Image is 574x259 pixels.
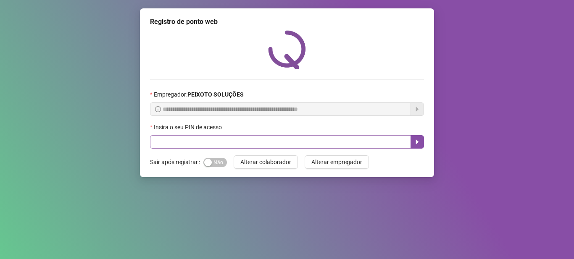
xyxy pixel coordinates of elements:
[240,157,291,167] span: Alterar colaborador
[234,155,298,169] button: Alterar colaborador
[150,123,227,132] label: Insira o seu PIN de acesso
[305,155,369,169] button: Alterar empregador
[155,106,161,112] span: info-circle
[187,91,244,98] strong: PEIXOTO SOLUÇÕES
[150,155,203,169] label: Sair após registrar
[150,17,424,27] div: Registro de ponto web
[414,139,421,145] span: caret-right
[268,30,306,69] img: QRPoint
[311,157,362,167] span: Alterar empregador
[154,90,244,99] span: Empregador :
